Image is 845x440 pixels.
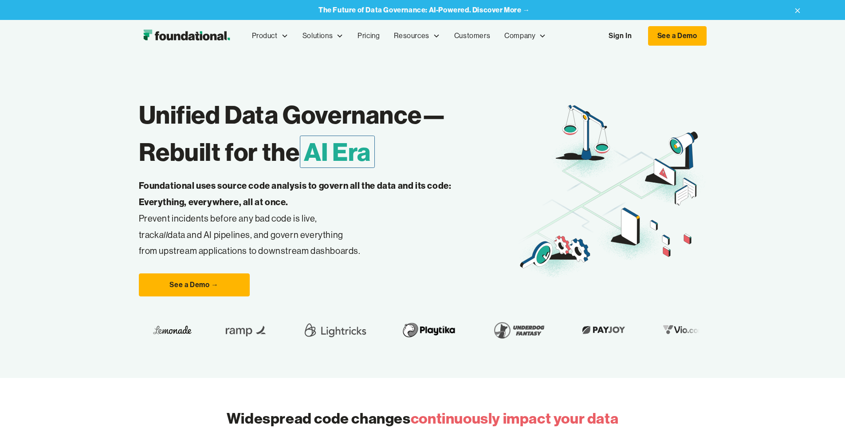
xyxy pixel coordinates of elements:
p: Prevent incidents before any bad code is live, track data and AI pipelines, and govern everything... [139,178,479,259]
a: home [139,27,234,45]
div: Solutions [295,21,350,51]
span: continuously impact your data [411,409,618,428]
h1: Unified Data Governance— Rebuilt for the [139,96,517,171]
iframe: Chat Widget [801,397,845,440]
a: The Future of Data Governance: AI-Powered. Discover More → [318,6,530,14]
strong: Foundational uses source code analysis to govern all the data and its code: Everything, everywher... [139,180,452,207]
a: See a Demo [648,26,707,46]
img: Foundational Logo [139,27,234,45]
img: Underdog Fantasy [477,318,537,343]
h2: Widespread code changes [227,408,618,429]
img: Lightricks [289,318,357,343]
img: Lemonade [141,323,179,337]
strong: The Future of Data Governance: AI-Powered. Discover More → [318,5,530,14]
span: AI Era [300,136,375,168]
div: Product [245,21,295,51]
a: Sign In [600,27,641,45]
a: Pricing [350,21,387,51]
div: Product [252,30,278,42]
div: Resources [394,30,429,42]
a: Customers [447,21,497,51]
img: Payjoy [566,323,618,337]
div: Company [504,30,535,42]
div: Company [497,21,553,51]
img: Playtika [385,318,448,343]
div: Solutions [303,30,333,42]
img: Vio.com [646,323,698,337]
a: See a Demo → [139,273,250,296]
img: Ramp [208,318,261,343]
div: Resources [387,21,447,51]
em: all [159,229,168,240]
